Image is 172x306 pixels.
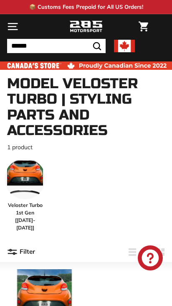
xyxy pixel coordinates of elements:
p: 1 product [7,143,165,152]
inbox-online-store-chat: Shopify online store chat [135,245,165,273]
input: Search [7,39,106,53]
a: Veloster Turbo 1st Gen [[DATE]-[DATE]] [5,158,46,232]
p: 📦 Customs Fees Prepaid for All US Orders! [29,3,143,11]
a: Cart [134,15,152,38]
span: Veloster Turbo 1st Gen [[DATE]-[DATE]] [5,201,46,232]
h1: Model Veloster Turbo | Styling Parts and Accessories [7,76,165,139]
img: Logo_285_Motorsport_areodynamics_components [69,20,103,34]
button: Filter [7,242,35,262]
